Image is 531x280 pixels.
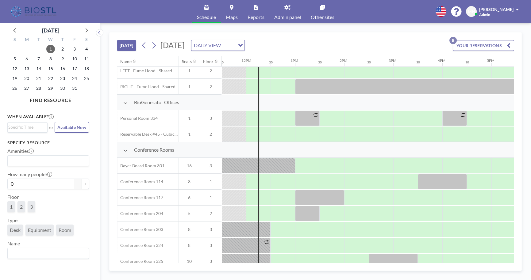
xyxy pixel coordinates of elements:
span: 1 [200,179,221,184]
span: Room [59,227,71,233]
span: 3 [200,115,221,121]
span: 3 [200,259,221,264]
span: Sunday, October 19, 2025 [10,74,19,83]
div: F [68,36,80,44]
span: Monday, October 27, 2025 [22,84,31,93]
span: Sunday, October 5, 2025 [10,55,19,63]
span: 6 [179,195,200,200]
span: Monday, October 20, 2025 [22,74,31,83]
span: Saturday, October 25, 2025 [82,74,91,83]
span: Wednesday, October 22, 2025 [46,74,55,83]
span: Personal Room 334 [117,115,158,121]
span: Friday, October 24, 2025 [70,74,79,83]
span: 1 [179,115,200,121]
span: RIGHT - Fume Hood - Shared [117,84,175,89]
div: 30 [465,60,469,64]
div: 3PM [389,58,396,63]
span: Thursday, October 9, 2025 [58,55,67,63]
div: 30 [318,60,322,64]
label: Floor [7,194,19,200]
span: Reports [248,15,264,20]
span: Conference Room 324 [117,243,163,248]
span: 2 [20,204,23,210]
span: Monday, October 6, 2025 [22,55,31,63]
span: Thursday, October 16, 2025 [58,64,67,73]
span: Tuesday, October 21, 2025 [34,74,43,83]
div: S [80,36,92,44]
span: Conference Room 117 [117,195,163,200]
span: Bayer Board Room 301 [117,163,164,168]
label: How many people? [7,171,52,177]
span: Saturday, October 11, 2025 [82,55,91,63]
label: Type [7,217,17,223]
div: S [9,36,21,44]
span: Admin panel [274,15,301,20]
button: [DATE] [117,40,136,51]
div: 12PM [241,58,251,63]
div: Name [120,59,132,64]
span: Friday, October 17, 2025 [70,64,79,73]
label: Amenities [7,148,34,154]
span: Other sites [311,15,334,20]
p: 8 [449,37,457,44]
span: Conference Rooms [134,147,174,153]
div: Seats [182,59,192,64]
span: [DATE] [160,40,185,50]
div: 5PM [487,58,494,63]
h3: Specify resource [7,140,89,146]
button: YOUR RESERVATIONS8 [453,40,514,51]
input: Search for option [8,249,85,257]
span: 1 [179,84,200,89]
span: 1 [179,68,200,74]
span: Wednesday, October 15, 2025 [46,64,55,73]
span: 3 [200,243,221,248]
span: [PERSON_NAME] [479,7,514,12]
div: Search for option [8,248,89,259]
span: Friday, October 3, 2025 [70,45,79,53]
span: BioGenerator Offices [134,99,179,105]
button: Available Now [55,122,89,133]
div: 30 [416,60,420,64]
span: Thursday, October 2, 2025 [58,45,67,53]
span: 1 [179,131,200,137]
span: 2 [200,211,221,216]
span: Tuesday, October 7, 2025 [34,55,43,63]
label: Name [7,240,20,247]
input: Search for option [8,157,85,165]
span: Friday, October 31, 2025 [70,84,79,93]
span: Schedule [197,15,216,20]
div: Floor [203,59,214,64]
div: T [33,36,45,44]
div: 30 [367,60,371,64]
span: 2 [200,131,221,137]
span: Maps [226,15,238,20]
div: W [45,36,57,44]
div: M [21,36,33,44]
span: LEFT - Fume Hood - Shared [117,68,172,74]
span: Conference Room 303 [117,227,163,232]
span: 5 [179,211,200,216]
span: Tuesday, October 14, 2025 [34,64,43,73]
div: [DATE] [42,26,59,35]
span: 8 [179,227,200,232]
span: Reservable Desk #45 - Cubicle Area (Office 206) [117,131,179,137]
span: 3 [200,227,221,232]
h4: FIND RESOURCE [7,95,94,103]
span: Wednesday, October 8, 2025 [46,55,55,63]
span: 16 [179,163,200,168]
span: Sunday, October 26, 2025 [10,84,19,93]
div: 1PM [291,58,298,63]
span: or [49,124,53,131]
div: 2PM [340,58,347,63]
span: 2 [200,84,221,89]
span: Friday, October 10, 2025 [70,55,79,63]
span: Saturday, October 18, 2025 [82,64,91,73]
input: Search for option [8,124,44,131]
div: Search for option [8,156,89,166]
div: Search for option [8,123,47,132]
span: Conference Room 114 [117,179,163,184]
img: organization-logo [10,6,59,18]
span: 1 [10,204,13,210]
span: 8 [179,179,200,184]
span: Wednesday, October 29, 2025 [46,84,55,93]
